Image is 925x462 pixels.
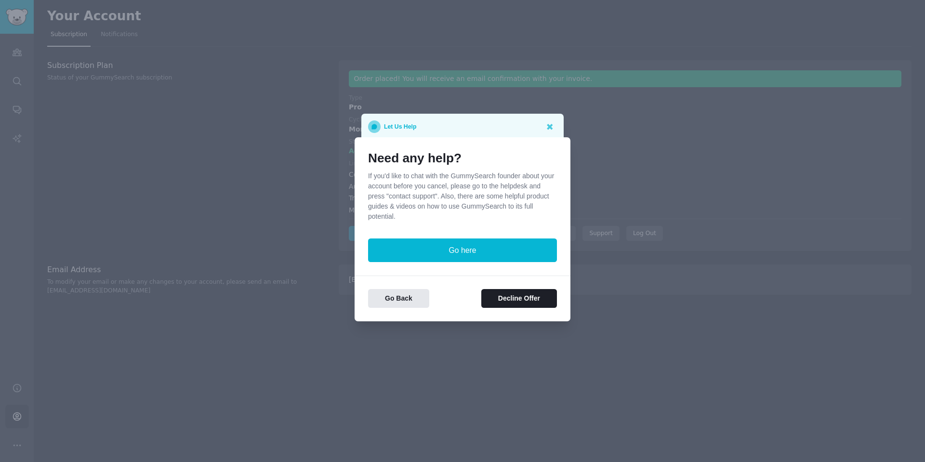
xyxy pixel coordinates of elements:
[368,238,557,262] button: Go here
[481,289,557,308] button: Decline Offer
[368,289,429,308] button: Go Back
[368,151,557,166] h1: Need any help?
[368,171,557,222] p: If you'd like to chat with the GummySearch founder about your account before you cancel, please g...
[384,120,416,133] p: Let Us Help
